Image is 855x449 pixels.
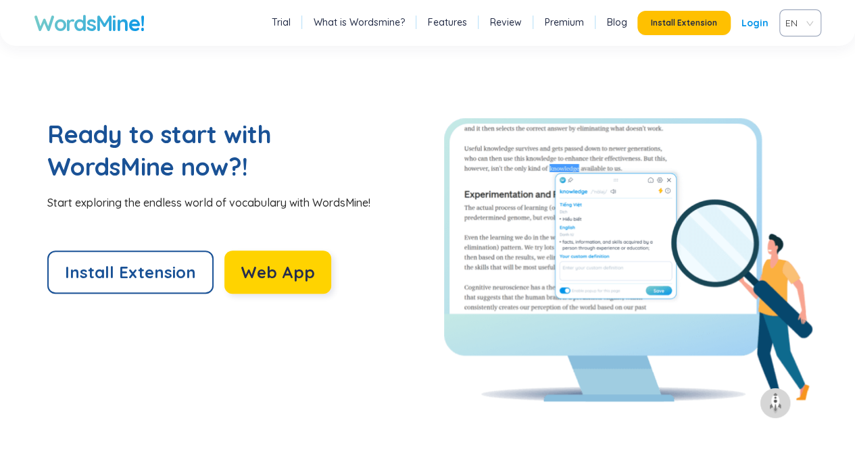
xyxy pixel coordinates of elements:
[241,261,315,283] span: Web App
[651,18,717,28] span: Install Extension
[272,16,291,29] a: Trial
[65,261,196,283] span: Install Extension
[47,118,338,183] h2: Ready to start with WordsMine now?!
[741,11,768,35] a: Login
[34,9,144,36] a: WordsMine!
[637,11,731,35] button: Install Extension
[47,250,214,294] button: Install Extension
[764,392,786,414] img: to top
[428,16,467,29] a: Features
[47,195,428,210] div: Start exploring the endless world of vocabulary with WordsMine!
[224,250,331,294] button: Web App
[545,16,584,29] a: Premium
[490,16,522,29] a: Review
[607,16,627,29] a: Blog
[444,118,813,402] img: Explore WordsMine!
[785,13,810,33] span: VIE
[314,16,405,29] a: What is Wordsmine?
